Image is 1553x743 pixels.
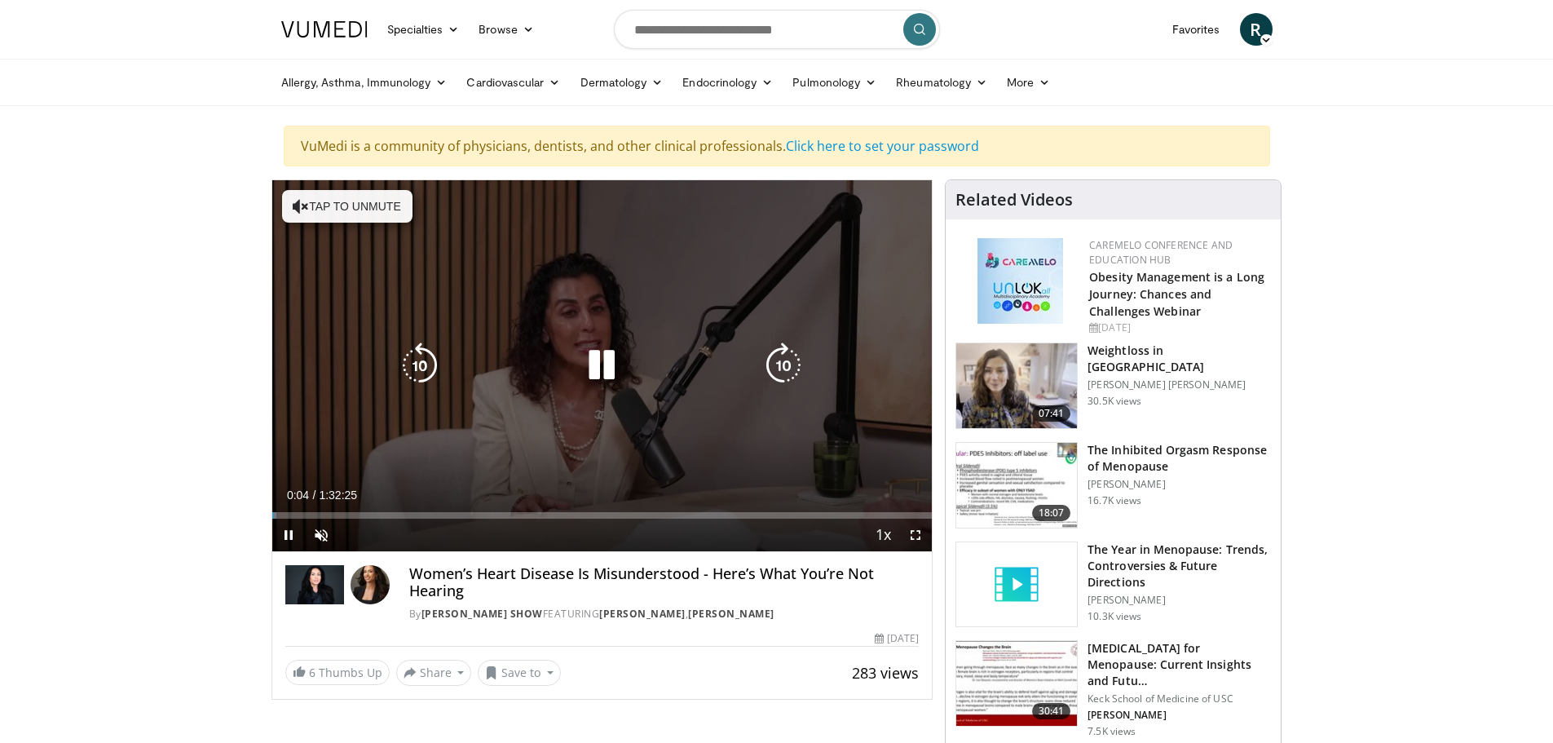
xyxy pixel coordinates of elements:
a: [PERSON_NAME] Show [421,607,543,621]
p: 7.5K views [1088,725,1136,738]
img: 283c0f17-5e2d-42ba-a87c-168d447cdba4.150x105_q85_crop-smart_upscale.jpg [956,443,1077,528]
input: Search topics, interventions [614,10,940,49]
p: Keck School of Medicine of USC [1088,692,1271,705]
a: Rheumatology [886,66,997,99]
p: [PERSON_NAME] [1088,478,1271,491]
a: Allergy, Asthma, Immunology [271,66,457,99]
button: Save to [478,660,561,686]
a: 18:07 The Inhibited Orgasm Response of Menopause [PERSON_NAME] 16.7K views [955,442,1271,529]
button: Fullscreen [899,519,932,551]
h4: Women’s Heart Disease Is Misunderstood - Here’s What You’re Not Hearing [409,565,919,600]
p: [PERSON_NAME] [1088,594,1271,607]
a: Obesity Management is a Long Journey: Chances and Challenges Webinar [1089,269,1264,319]
img: video_placeholder_short.svg [956,542,1077,627]
h3: [MEDICAL_DATA] for Menopause: Current Insights and Futu… [1088,640,1271,689]
span: 18:07 [1032,505,1071,521]
a: Pulmonology [783,66,886,99]
a: 6 Thumbs Up [285,660,390,685]
img: 9983fed1-7565-45be-8934-aef1103ce6e2.150x105_q85_crop-smart_upscale.jpg [956,343,1077,428]
div: VuMedi is a community of physicians, dentists, and other clinical professionals. [284,126,1270,166]
img: Dr. Gabrielle Lyon Show [285,565,344,604]
span: 283 views [852,663,919,683]
a: The Year in Menopause: Trends, Controversies & Future Directions [PERSON_NAME] 10.3K views [955,542,1271,628]
a: Specialties [377,13,470,46]
a: [PERSON_NAME] [688,607,774,621]
a: R [1240,13,1273,46]
a: [PERSON_NAME] [599,607,686,621]
p: [PERSON_NAME] [1088,709,1271,722]
img: VuMedi Logo [281,21,368,38]
h3: The Inhibited Orgasm Response of Menopause [1088,442,1271,475]
div: By FEATURING , [409,607,919,621]
a: 07:41 Weightloss in [GEOGRAPHIC_DATA] [PERSON_NAME] [PERSON_NAME] 30.5K views [955,343,1271,429]
p: 16.7K views [1088,494,1141,507]
a: Browse [469,13,544,46]
h3: Weightloss in [GEOGRAPHIC_DATA] [1088,343,1271,375]
span: / [313,489,316,502]
button: Share [396,660,472,686]
span: 30:41 [1032,703,1071,719]
a: 30:41 [MEDICAL_DATA] for Menopause: Current Insights and Futu… Keck School of Medicine of USC [PE... [955,640,1271,738]
h3: The Year in Menopause: Trends, Controversies & Future Directions [1088,542,1271,590]
img: Avatar [351,565,390,604]
video-js: Video Player [272,180,933,552]
div: [DATE] [1089,321,1268,335]
div: Progress Bar [272,512,933,519]
a: Click here to set your password [786,137,979,155]
a: Dermatology [571,66,673,99]
p: 30.5K views [1088,395,1141,408]
a: Cardiovascular [457,66,570,99]
a: Favorites [1163,13,1230,46]
p: 10.3K views [1088,610,1141,623]
p: [PERSON_NAME] [PERSON_NAME] [1088,378,1271,391]
img: 47271b8a-94f4-49c8-b914-2a3d3af03a9e.150x105_q85_crop-smart_upscale.jpg [956,641,1077,726]
span: 0:04 [287,489,309,502]
button: Unmute [305,519,338,551]
a: More [997,66,1060,99]
img: 45df64a9-a6de-482c-8a90-ada250f7980c.png.150x105_q85_autocrop_double_scale_upscale_version-0.2.jpg [977,238,1063,324]
button: Tap to unmute [282,190,413,223]
button: Playback Rate [867,519,899,551]
span: 07:41 [1032,405,1071,422]
button: Pause [272,519,305,551]
div: [DATE] [875,631,919,646]
h4: Related Videos [955,190,1073,210]
span: 6 [309,665,315,680]
span: 1:32:25 [319,489,357,502]
a: CaReMeLO Conference and Education Hub [1089,238,1233,267]
a: Endocrinology [673,66,783,99]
